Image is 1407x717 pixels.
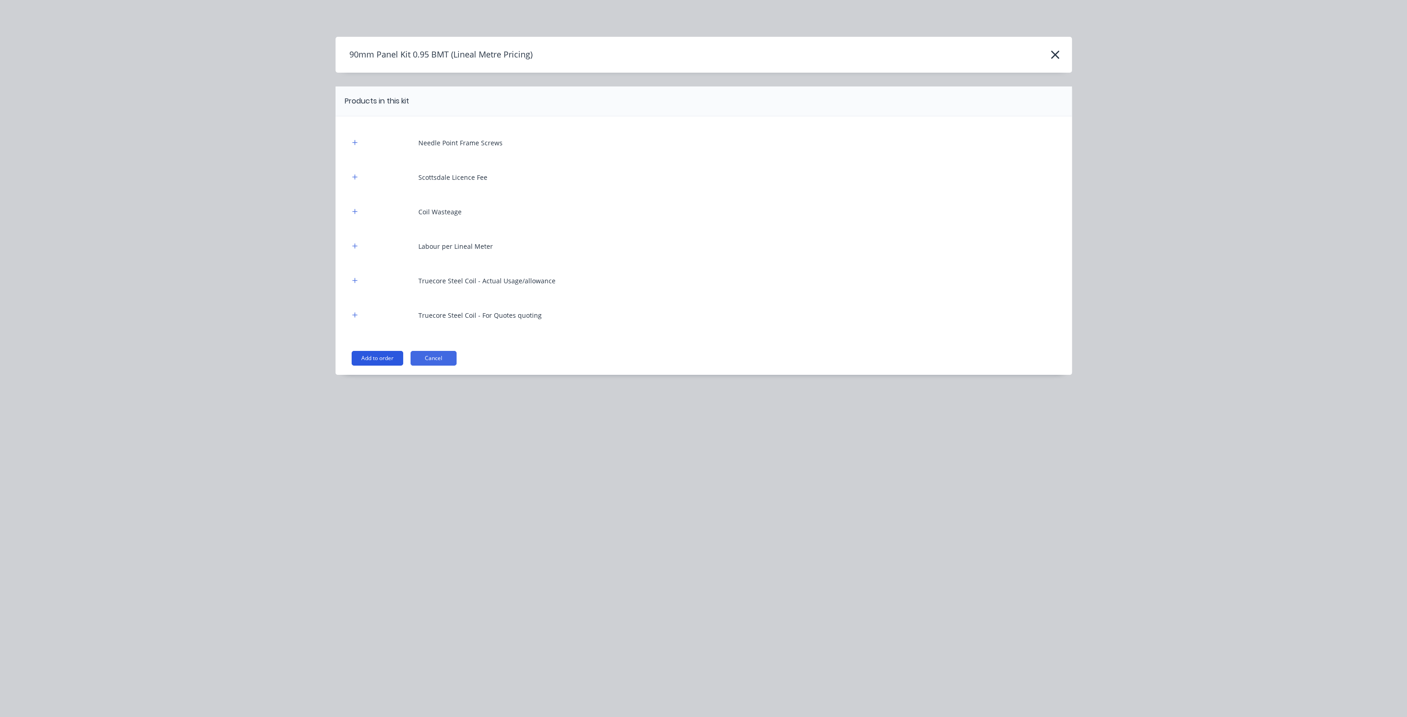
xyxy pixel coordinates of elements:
div: Products in this kit [345,96,409,107]
button: Add to order [352,351,403,366]
div: Coil Wasteage [418,207,462,217]
button: Cancel [411,351,457,366]
div: Truecore Steel Coil - Actual Usage/allowance [418,276,556,286]
div: Labour per Lineal Meter [418,241,493,251]
h4: 90mm Panel Kit 0.95 BMT (Lineal Metre Pricing) [336,46,533,63]
div: Truecore Steel Coil - For Quotes quoting [418,310,542,320]
div: Scottsdale Licence Fee [418,172,487,182]
div: Needle Point Frame Screws [418,138,503,148]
